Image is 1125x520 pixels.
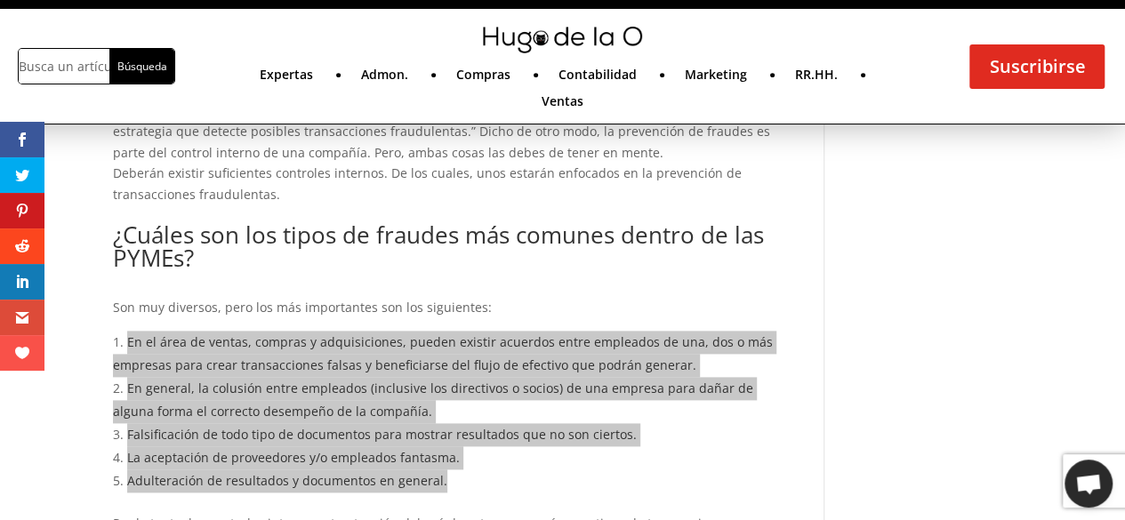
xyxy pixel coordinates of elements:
[542,95,583,115] a: Ventas
[113,331,775,377] li: En el área de ventas, compras y adquisiciones, pueden existir acuerdos entre empleados de una, do...
[113,297,775,331] p: Son muy diversos, pero los más importantes son los siguientes:
[113,469,775,492] li: Adulteración de resultados y documentos en general.
[113,100,775,205] p: La prevención de fraudes, por lo tanto, es específicamente (OneSpan, 2020) “la implementación de ...
[113,423,775,446] li: Falsificación de todo tipo de documentos para mostrar resultados que no son ciertos.
[685,68,747,88] a: Marketing
[113,377,775,423] li: En general, la colusión entre empleados (inclusive los directivos o socios) de una empresa para d...
[19,49,109,84] input: Busca un artículo
[969,44,1105,89] a: Suscribirse
[1065,460,1113,508] a: Chat abierto
[109,49,174,84] input: Búsqueda
[483,40,641,57] a: mini-hugo-de-la-o-logo
[558,68,637,88] a: Contabilidad
[456,68,510,88] a: Compras
[361,68,408,88] a: Admon.
[260,68,313,88] a: Expertas
[113,446,775,469] li: La aceptación de proveedores y/o empleados fantasma.
[113,223,775,278] h2: ¿Cuáles son los tipos de fraudes más comunes dentro de las PYMEs?
[483,27,641,53] img: mini-hugo-de-la-o-logo
[795,68,838,88] a: RR.HH.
